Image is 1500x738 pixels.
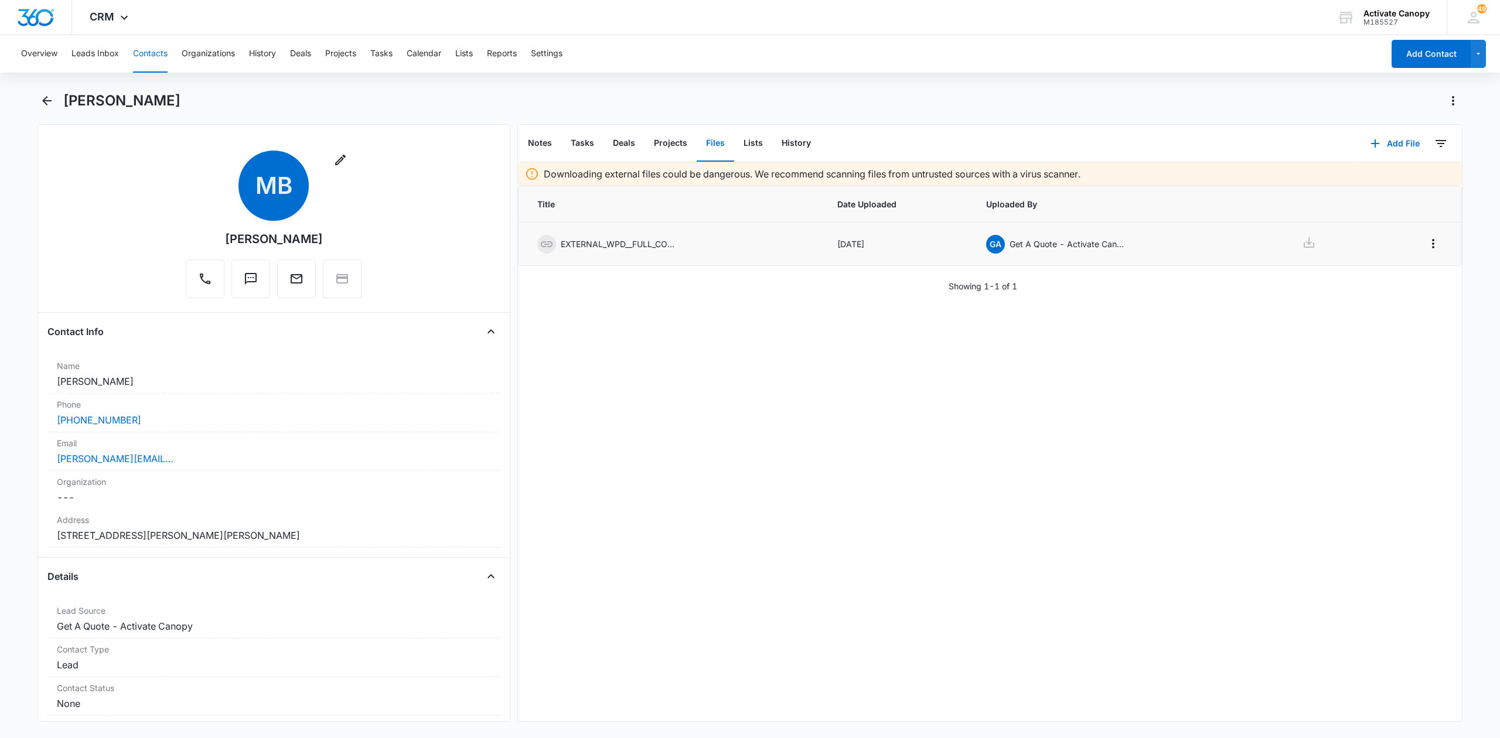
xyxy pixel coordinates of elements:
dd: None [57,696,491,710]
div: Phone[PHONE_NUMBER] [47,394,500,432]
div: Contact StatusNone [47,677,500,716]
button: Lists [734,125,772,162]
div: [PERSON_NAME] [225,230,323,248]
p: Downloading external files could be dangerous. We recommend scanning files from untrusted sources... [544,167,1080,181]
label: Assigned To [57,720,491,733]
dd: [STREET_ADDRESS][PERSON_NAME][PERSON_NAME] [57,528,491,542]
dd: [PERSON_NAME] [57,374,491,388]
label: Organization [57,476,491,488]
button: Notes [519,125,561,162]
button: Add File [1359,129,1431,158]
a: [PHONE_NUMBER] [57,413,141,427]
span: Uploaded By [986,198,1254,210]
button: Files [697,125,734,162]
div: Organization--- [47,471,500,509]
p: EXTERNAL_WPD__FULL_COLOR-.png [561,238,678,250]
dd: --- [57,490,491,504]
button: Close [482,567,500,586]
button: Close [482,322,500,341]
button: Organizations [182,35,235,73]
p: Get A Quote - Activate Canopy [1010,238,1127,250]
button: Call [186,259,224,298]
button: Tasks [370,35,393,73]
div: account name [1363,9,1430,18]
button: Overflow Menu [1424,234,1443,253]
a: Email [277,278,316,288]
button: Filters [1431,134,1450,153]
h4: Details [47,569,79,583]
label: Phone [57,398,491,411]
label: Name [57,360,491,372]
button: Overview [21,35,57,73]
div: Lead SourceGet A Quote - Activate Canopy [47,600,500,638]
a: [PERSON_NAME][EMAIL_ADDRESS][DOMAIN_NAME] [57,452,174,466]
a: Call [186,278,224,288]
label: Email [57,437,491,449]
button: Back [37,91,56,110]
button: Leads Inbox [71,35,119,73]
button: History [772,125,820,162]
span: GA [986,235,1005,254]
h1: [PERSON_NAME] [63,92,180,110]
button: Projects [645,125,697,162]
td: [DATE] [823,223,973,266]
button: Actions [1444,91,1462,110]
div: Email[PERSON_NAME][EMAIL_ADDRESS][DOMAIN_NAME] [47,432,500,471]
button: Email [277,259,316,298]
button: Projects [325,35,356,73]
span: Title [537,198,809,210]
button: Reports [487,35,517,73]
h4: Contact Info [47,324,104,339]
button: Deals [604,125,645,162]
button: History [249,35,276,73]
p: Showing 1-1 of 1 [949,280,1017,292]
dd: Lead [57,658,491,672]
button: Deals [290,35,311,73]
div: Address[STREET_ADDRESS][PERSON_NAME][PERSON_NAME] [47,509,500,548]
button: Contacts [133,35,168,73]
label: Address [57,514,491,526]
button: Tasks [561,125,604,162]
div: notifications count [1477,4,1487,13]
label: Contact Status [57,682,491,694]
button: Add Contact [1392,40,1471,68]
span: 49 [1477,4,1487,13]
span: Date Uploaded [837,198,959,210]
a: Text [231,278,270,288]
div: Name[PERSON_NAME] [47,355,500,394]
button: Text [231,259,270,298]
button: Settings [531,35,562,73]
span: CRM [90,11,114,23]
button: Calendar [407,35,441,73]
div: account id [1363,18,1430,26]
label: Lead Source [57,604,491,617]
span: MB [238,151,309,221]
button: Lists [455,35,473,73]
label: Contact Type [57,643,491,655]
dd: Get A Quote - Activate Canopy [57,619,491,633]
div: Contact TypeLead [47,638,500,677]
